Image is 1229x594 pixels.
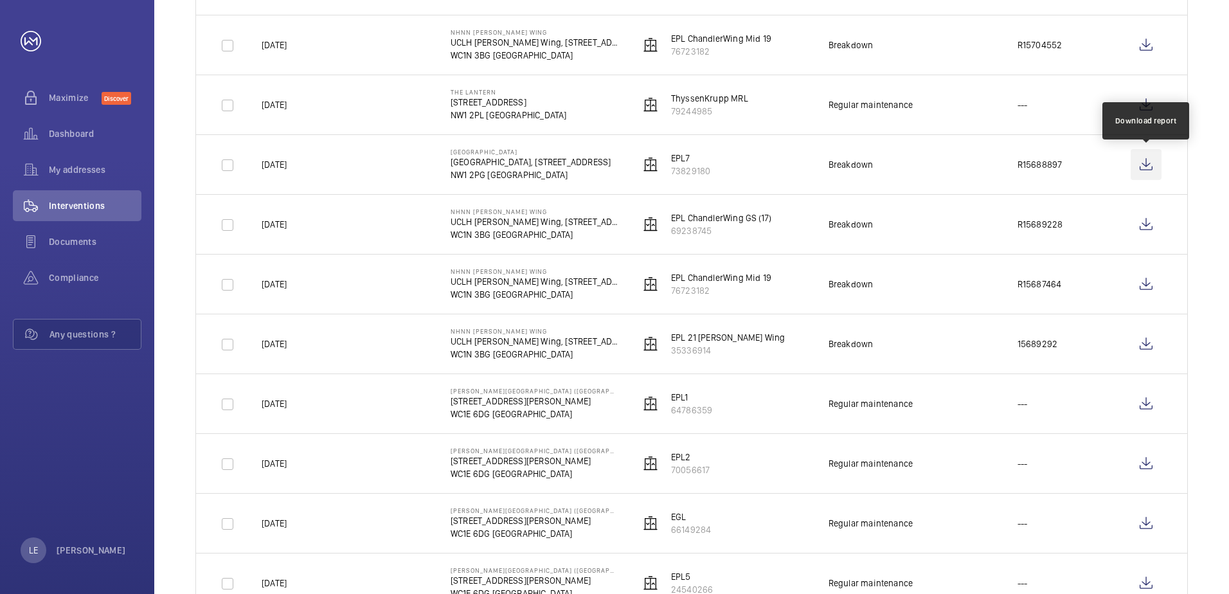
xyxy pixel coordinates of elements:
[451,288,619,301] p: WC1N 3BG [GEOGRAPHIC_DATA]
[451,527,619,540] p: WC1E 6DG [GEOGRAPHIC_DATA]
[643,276,658,292] img: elevator.svg
[671,271,771,284] p: EPL ChandlerWing Mid 19
[451,387,619,395] p: [PERSON_NAME][GEOGRAPHIC_DATA] ([GEOGRAPHIC_DATA])
[671,224,771,237] p: 69238745
[643,575,658,591] img: elevator.svg
[671,92,748,105] p: ThyssenKrupp MRL
[643,157,658,172] img: elevator.svg
[57,544,126,557] p: [PERSON_NAME]
[829,457,913,470] div: Regular maintenance
[643,336,658,352] img: elevator.svg
[643,37,658,53] img: elevator.svg
[451,215,619,228] p: UCLH [PERSON_NAME] Wing, [STREET_ADDRESS],
[671,284,771,297] p: 76723182
[643,516,658,531] img: elevator.svg
[451,228,619,241] p: WC1N 3BG [GEOGRAPHIC_DATA]
[829,397,913,410] div: Regular maintenance
[451,447,619,455] p: [PERSON_NAME][GEOGRAPHIC_DATA] ([GEOGRAPHIC_DATA])
[451,156,611,168] p: [GEOGRAPHIC_DATA], [STREET_ADDRESS]
[671,523,711,536] p: 66149284
[829,577,913,589] div: Regular maintenance
[451,267,619,275] p: NHNN [PERSON_NAME] Wing
[671,344,785,357] p: 35336914
[671,404,712,417] p: 64786359
[29,544,38,557] p: LE
[49,91,102,104] span: Maximize
[451,507,619,514] p: [PERSON_NAME][GEOGRAPHIC_DATA] ([GEOGRAPHIC_DATA])
[1018,98,1028,111] p: ---
[451,28,619,36] p: NHNN [PERSON_NAME] Wing
[451,49,619,62] p: WC1N 3BG [GEOGRAPHIC_DATA]
[829,517,913,530] div: Regular maintenance
[262,517,287,530] p: [DATE]
[671,45,771,58] p: 76723182
[262,218,287,231] p: [DATE]
[451,514,619,527] p: [STREET_ADDRESS][PERSON_NAME]
[49,199,141,212] span: Interventions
[1018,158,1063,171] p: R15688897
[1018,517,1028,530] p: ---
[262,457,287,470] p: [DATE]
[1018,278,1062,291] p: R15687464
[1018,337,1057,350] p: 15689292
[1018,39,1063,51] p: R15704552
[451,109,567,122] p: NW1 2PL [GEOGRAPHIC_DATA]
[451,88,567,96] p: The Lantern
[829,39,874,51] div: Breakdown
[671,32,771,45] p: EPL ChandlerWing Mid 19
[671,165,710,177] p: 73829180
[49,163,141,176] span: My addresses
[262,98,287,111] p: [DATE]
[671,464,710,476] p: 70056617
[1018,577,1028,589] p: ---
[262,577,287,589] p: [DATE]
[829,337,874,350] div: Breakdown
[1115,115,1177,127] div: Download report
[102,92,131,105] span: Discover
[829,98,913,111] div: Regular maintenance
[451,335,619,348] p: UCLH [PERSON_NAME] Wing, [STREET_ADDRESS],
[671,105,748,118] p: 79244985
[643,456,658,471] img: elevator.svg
[1018,457,1028,470] p: ---
[451,574,619,587] p: [STREET_ADDRESS][PERSON_NAME]
[451,208,619,215] p: NHNN [PERSON_NAME] Wing
[643,97,658,113] img: elevator.svg
[451,148,611,156] p: [GEOGRAPHIC_DATA]
[49,235,141,248] span: Documents
[671,391,712,404] p: EPL1
[451,467,619,480] p: WC1E 6DG [GEOGRAPHIC_DATA]
[671,451,710,464] p: EPL2
[262,39,287,51] p: [DATE]
[451,275,619,288] p: UCLH [PERSON_NAME] Wing, [STREET_ADDRESS],
[671,570,713,583] p: EPL5
[262,337,287,350] p: [DATE]
[451,348,619,361] p: WC1N 3BG [GEOGRAPHIC_DATA]
[1018,397,1028,410] p: ---
[451,408,619,420] p: WC1E 6DG [GEOGRAPHIC_DATA]
[451,566,619,574] p: [PERSON_NAME][GEOGRAPHIC_DATA] ([GEOGRAPHIC_DATA])
[262,397,287,410] p: [DATE]
[451,36,619,49] p: UCLH [PERSON_NAME] Wing, [STREET_ADDRESS],
[49,271,141,284] span: Compliance
[643,217,658,232] img: elevator.svg
[451,168,611,181] p: NW1 2PG [GEOGRAPHIC_DATA]
[451,455,619,467] p: [STREET_ADDRESS][PERSON_NAME]
[671,152,710,165] p: EPL7
[49,127,141,140] span: Dashboard
[451,395,619,408] p: [STREET_ADDRESS][PERSON_NAME]
[1018,218,1063,231] p: R15689228
[451,327,619,335] p: NHNN [PERSON_NAME] Wing
[829,278,874,291] div: Breakdown
[262,158,287,171] p: [DATE]
[671,510,711,523] p: EGL
[671,331,785,344] p: EPL 21 [PERSON_NAME] Wing
[643,396,658,411] img: elevator.svg
[262,278,287,291] p: [DATE]
[451,96,567,109] p: [STREET_ADDRESS]
[829,158,874,171] div: Breakdown
[49,328,141,341] span: Any questions ?
[671,212,771,224] p: EPL ChandlerWing GS (17)
[829,218,874,231] div: Breakdown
